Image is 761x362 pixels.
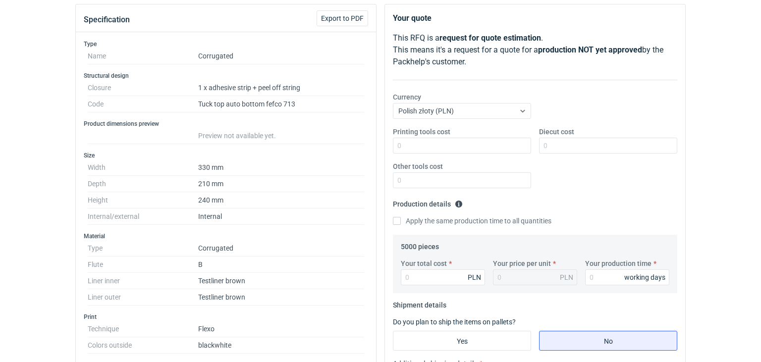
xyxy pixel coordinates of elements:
h3: Structural design [84,72,368,80]
input: 0 [401,269,485,285]
dt: Flute [88,257,198,273]
dt: Liner inner [88,273,198,289]
dt: Internal/external [88,208,198,225]
dd: 1 x adhesive strip + peel off string [198,80,364,96]
h3: Size [84,152,368,159]
h3: Material [84,232,368,240]
label: Your total cost [401,259,447,268]
input: 0 [393,138,531,154]
dd: B [198,257,364,273]
legend: 5000 pieces [401,239,439,251]
dt: Type [88,240,198,257]
dd: Internal [198,208,364,225]
div: PLN [468,272,481,282]
dt: Closure [88,80,198,96]
label: Yes [393,331,531,351]
label: Printing tools cost [393,127,450,137]
input: 0 [393,172,531,188]
dt: Height [88,192,198,208]
dd: 240 mm [198,192,364,208]
dt: Code [88,96,198,112]
dt: Technique [88,321,198,337]
label: Apply the same production time to all quantities [393,216,551,226]
h3: Product dimensions preview [84,120,368,128]
dd: black white [198,337,364,354]
dt: Depth [88,176,198,192]
input: 0 [539,138,677,154]
dd: Flexo [198,321,364,337]
dd: 210 mm [198,176,364,192]
strong: Your quote [393,13,432,23]
dd: Testliner brown [198,289,364,306]
button: Specification [84,8,130,32]
strong: request for quote estimation [439,33,541,43]
dd: Testliner brown [198,273,364,289]
dt: Liner outer [88,289,198,306]
legend: Production details [393,196,463,208]
h3: Print [84,313,368,321]
dd: Corrugated [198,48,364,64]
span: Preview not available yet. [198,132,276,140]
dt: Width [88,159,198,176]
label: No [539,331,677,351]
dd: 330 mm [198,159,364,176]
label: Do you plan to ship the items on pallets? [393,318,516,326]
dt: Name [88,48,198,64]
label: Currency [393,92,421,102]
div: PLN [560,272,573,282]
label: Your price per unit [493,259,551,268]
strong: production NOT yet approved [538,45,642,54]
label: Other tools cost [393,161,443,171]
legend: Shipment details [393,297,446,309]
label: Diecut cost [539,127,574,137]
dt: Colors outside [88,337,198,354]
label: Your production time [585,259,652,268]
h3: Type [84,40,368,48]
input: 0 [585,269,669,285]
p: This RFQ is a . This means it's a request for a quote for a by the Packhelp's customer. [393,32,677,68]
div: working days [624,272,665,282]
span: Export to PDF [321,15,364,22]
span: Polish złoty (PLN) [398,107,454,115]
button: Export to PDF [317,10,368,26]
dd: Tuck top auto bottom fefco 713 [198,96,364,112]
dd: Corrugated [198,240,364,257]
